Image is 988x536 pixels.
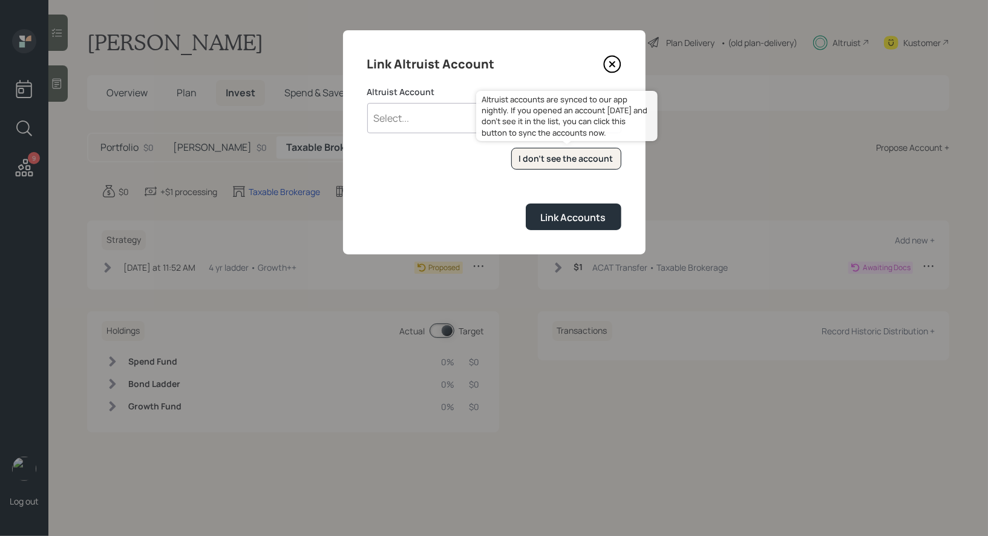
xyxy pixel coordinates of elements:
button: Link Accounts [526,203,621,230]
h4: Link Altruist Account [367,55,495,74]
div: Select... [374,111,410,125]
label: Altruist Account [367,86,621,98]
div: I don't see the account [519,153,613,165]
div: Link Accounts [541,211,606,224]
button: I don't see the account [511,148,621,170]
